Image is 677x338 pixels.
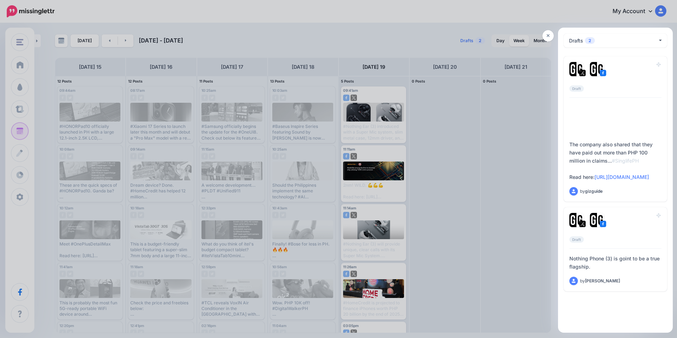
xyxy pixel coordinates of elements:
img: facebook-square.png [600,70,606,76]
div: Drafts [569,36,595,45]
span: #SinglifePH [612,158,639,164]
img: user_default_image.png [569,277,578,285]
img: user_default_image.png [569,187,578,196]
span: Draft [569,85,584,92]
div: The company also shared that they have paid out more than PHP 100 million in claims... Read here: [569,140,661,181]
img: 353459792_649996473822713_4483302954317148903_n-bsa138318.png [590,213,604,227]
img: facebook-square.png [600,221,606,227]
span: Draft [569,236,584,243]
button: Drafts2 [564,34,667,47]
a: [URL][DOMAIN_NAME] [594,174,649,180]
img: JT5sWCfR-79925.png [569,62,584,76]
img: twitter-square.png [579,70,586,76]
img: twitter-square.png [579,221,586,227]
img: 353459792_649996473822713_4483302954317148903_n-bsa138318.png [590,62,604,76]
span: 2 [585,37,595,44]
div: Nothing Phone (3) is goint to be a true flagship. [569,254,661,271]
img: JT5sWCfR-79925.png [569,213,584,227]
